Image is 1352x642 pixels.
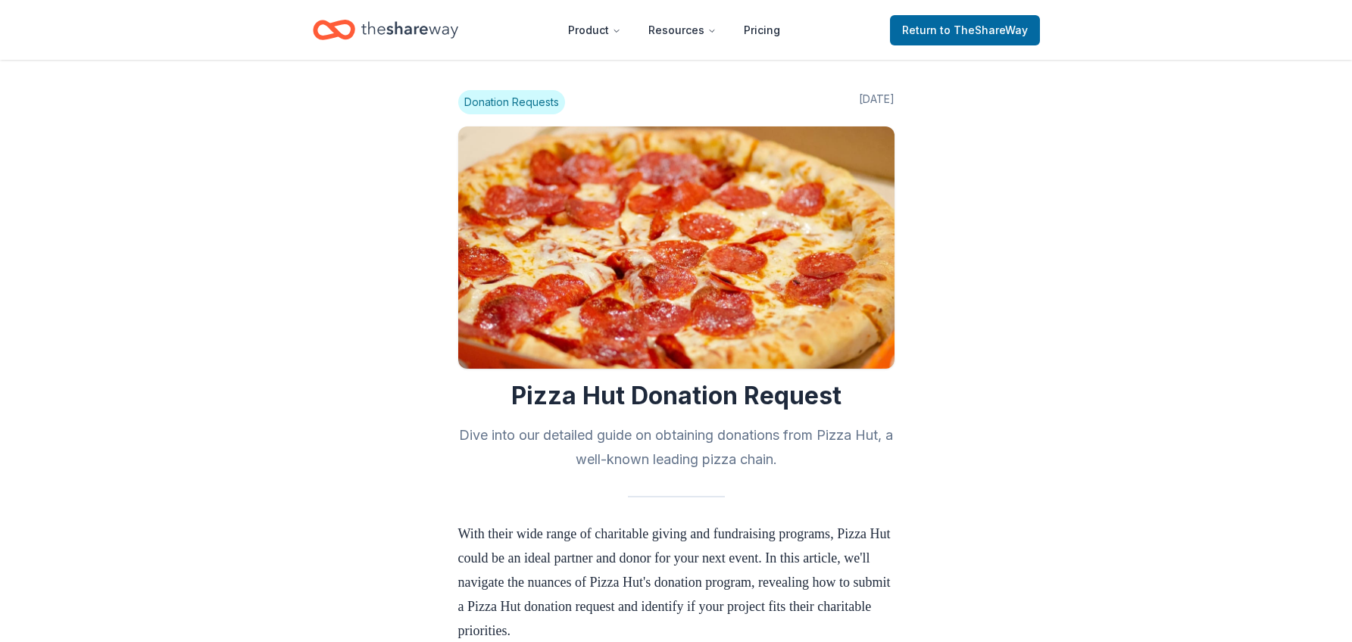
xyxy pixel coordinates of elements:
span: [DATE] [859,90,895,114]
a: Home [313,12,458,48]
a: Pricing [732,15,792,45]
button: Product [556,15,633,45]
span: to TheShareWay [940,23,1028,36]
button: Resources [636,15,729,45]
h1: Pizza Hut Donation Request [458,381,895,411]
span: Return [902,21,1028,39]
nav: Main [556,12,792,48]
h2: Dive into our detailed guide on obtaining donations from Pizza Hut, a well-known leading pizza ch... [458,423,895,472]
img: Image for Pizza Hut Donation Request [458,126,895,369]
a: Returnto TheShareWay [890,15,1040,45]
span: Donation Requests [458,90,565,114]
